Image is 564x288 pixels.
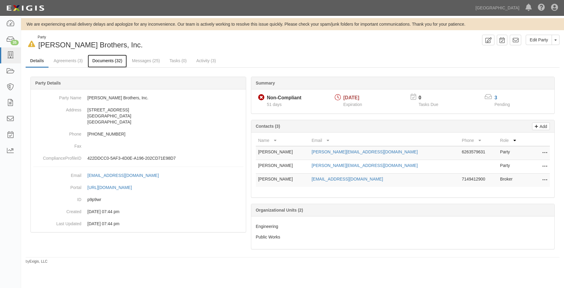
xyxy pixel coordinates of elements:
td: Party [498,146,526,160]
div: Party [38,35,143,40]
i: Non-Compliant [258,94,265,101]
dt: Email [33,169,81,178]
a: 3 [494,95,497,100]
p: 422DDCC0-5AF3-4D0E-A196-202CD71E98D7 [87,155,243,161]
dt: ID [33,194,81,203]
dt: Last Updated [33,218,81,227]
a: Documents (32) [88,55,127,68]
p: 0 [418,94,446,101]
span: Expiration [343,102,362,107]
span: [PERSON_NAME] Brothers, Inc. [38,41,143,49]
a: Messages (25) [127,55,164,67]
dt: Fax [33,140,81,149]
dd: [STREET_ADDRESS] [GEOGRAPHIC_DATA] [GEOGRAPHIC_DATA] [33,104,243,128]
a: Agreements (3) [49,55,87,67]
th: Role [498,135,526,146]
dd: [PHONE_NUMBER] [33,128,243,140]
span: Engineering [256,224,278,229]
dt: ComplianceProfileID [33,152,81,161]
td: [PERSON_NAME] [256,174,309,187]
div: [EMAIL_ADDRESS][DOMAIN_NAME] [87,172,159,178]
th: Email [309,135,459,146]
dd: p9p9wr [33,194,243,206]
p: Add [538,123,547,130]
th: Name [256,135,309,146]
dd: 08/05/2024 07:44 pm [33,206,243,218]
a: Exigis, LLC [30,259,48,264]
td: Broker [498,174,526,187]
small: by [26,259,48,264]
a: [EMAIL_ADDRESS][DOMAIN_NAME] [87,173,165,178]
dt: Party Name [33,92,81,101]
dt: Phone [33,128,81,137]
a: [PERSON_NAME][EMAIL_ADDRESS][DOMAIN_NAME] [312,163,418,168]
div: Gentry Brothers, Inc. [26,35,288,50]
b: Contacts (3) [256,124,280,129]
td: [PERSON_NAME] [256,146,309,160]
dd: [PERSON_NAME] Brothers, Inc. [33,92,243,104]
dt: Portal [33,181,81,190]
a: Add [532,123,550,130]
span: [DATE] [343,95,359,100]
span: Public Works [256,235,280,239]
a: Tasks (0) [165,55,191,67]
b: Party Details [35,81,61,85]
dt: Address [33,104,81,113]
td: [PERSON_NAME] [256,160,309,174]
i: In Default since 07/22/2025 [28,41,35,47]
div: Non-Compliant [267,94,302,101]
span: Pending [494,102,510,107]
a: [EMAIL_ADDRESS][DOMAIN_NAME] [312,177,383,181]
dt: Created [33,206,81,215]
a: Activity (3) [192,55,220,67]
td: 7149412900 [459,174,498,187]
a: Edit Party [526,35,552,45]
a: [GEOGRAPHIC_DATA] [472,2,522,14]
span: Tasks Due [418,102,438,107]
span: Since 07/01/2025 [267,102,282,107]
th: Phone [459,135,498,146]
b: Organizational Units (2) [256,208,303,213]
a: Details [26,55,49,68]
img: logo-5460c22ac91f19d4615b14bd174203de0afe785f0fc80cf4dbbc73dc1793850b.png [5,3,46,14]
a: [URL][DOMAIN_NAME] [87,185,139,190]
i: Help Center - Complianz [538,4,545,11]
div: 35 [11,40,19,45]
td: Party [498,160,526,174]
dd: 08/05/2024 07:44 pm [33,218,243,230]
b: Summary [256,81,275,85]
div: We are experiencing email delivery delays and apologize for any inconvenience. Our team is active... [21,21,564,27]
td: 6263579631 [459,146,498,160]
a: [PERSON_NAME][EMAIL_ADDRESS][DOMAIN_NAME] [312,149,418,154]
